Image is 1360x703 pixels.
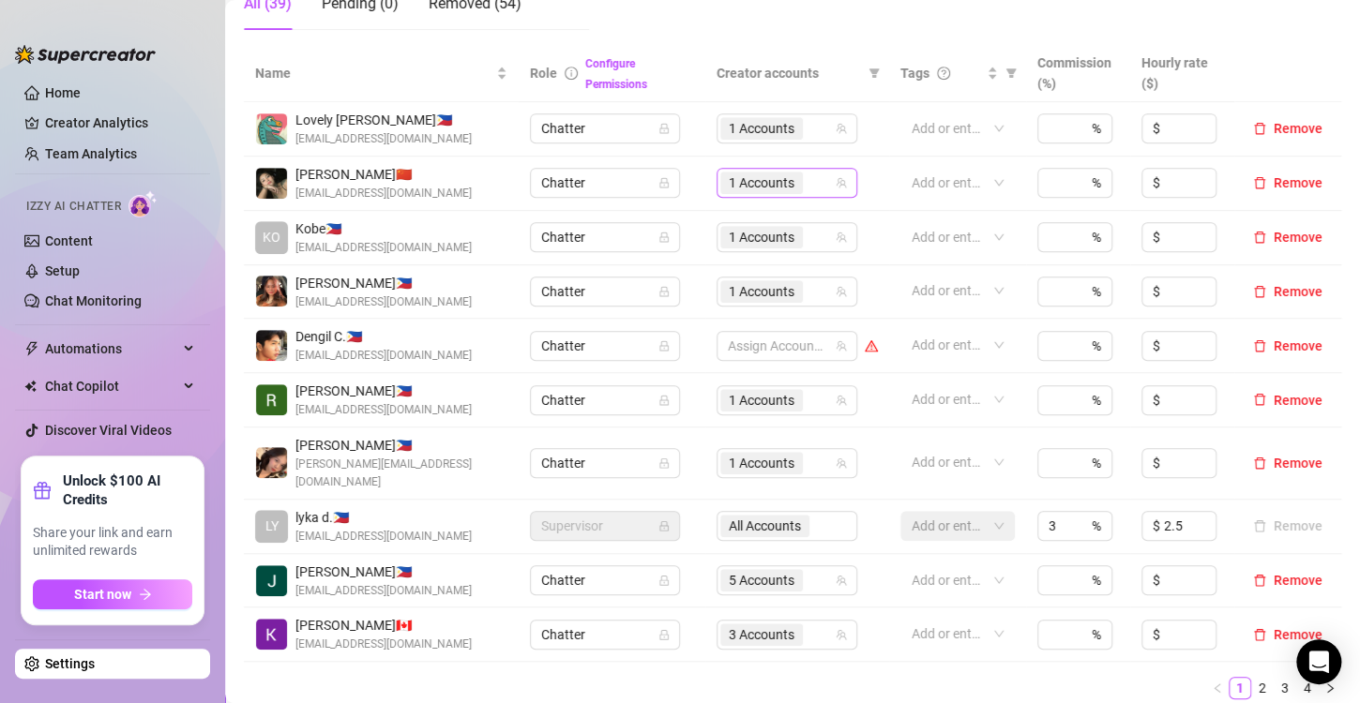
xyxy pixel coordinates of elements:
[244,45,519,102] th: Name
[1246,226,1330,248] button: Remove
[256,384,287,415] img: Riza Joy Barrera
[1253,393,1266,406] span: delete
[1206,677,1229,699] li: Previous Page
[1274,230,1322,245] span: Remove
[1026,45,1130,102] th: Commission (%)
[295,347,472,365] span: [EMAIL_ADDRESS][DOMAIN_NAME]
[1230,678,1250,698] a: 1
[45,656,95,671] a: Settings
[256,447,287,478] img: Joyce Valerio
[720,623,803,646] span: 3 Accounts
[255,63,492,83] span: Name
[1274,456,1322,471] span: Remove
[836,575,847,586] span: team
[541,223,669,251] span: Chatter
[729,281,794,302] span: 1 Accounts
[1296,677,1319,699] li: 4
[530,66,557,81] span: Role
[1246,172,1330,194] button: Remove
[1206,677,1229,699] button: left
[541,566,669,594] span: Chatter
[1251,677,1274,699] li: 2
[836,123,847,134] span: team
[45,423,172,438] a: Discover Viral Videos
[585,57,647,91] a: Configure Permissions
[541,621,669,649] span: Chatter
[1002,59,1020,87] span: filter
[256,330,287,361] img: Dengil Consigna
[658,286,670,297] span: lock
[1274,393,1322,408] span: Remove
[720,226,803,248] span: 1 Accounts
[256,168,287,199] img: Yvanne Pingol
[541,169,669,197] span: Chatter
[1297,678,1318,698] a: 4
[658,520,670,531] span: lock
[720,280,803,303] span: 1 Accounts
[836,340,847,351] span: team
[1253,339,1266,352] span: delete
[295,636,472,653] span: [EMAIL_ADDRESS][DOMAIN_NAME]
[729,172,794,193] span: 1 Accounts
[74,587,131,602] span: Start now
[729,624,794,645] span: 3 Accounts
[45,263,80,278] a: Setup
[45,108,195,138] a: Creator Analytics
[720,452,803,474] span: 1 Accounts
[836,629,847,640] span: team
[1246,280,1330,303] button: Remove
[720,172,803,194] span: 1 Accounts
[729,118,794,139] span: 1 Accounts
[658,575,670,586] span: lock
[658,395,670,406] span: lock
[658,457,670,469] span: lock
[24,341,39,356] span: thunderbolt
[1253,122,1266,135] span: delete
[1274,677,1296,699] li: 3
[295,435,507,456] span: [PERSON_NAME] 🇵🇭
[541,512,669,540] span: Supervisor
[658,340,670,351] span: lock
[658,177,670,188] span: lock
[295,239,472,257] span: [EMAIL_ADDRESS][DOMAIN_NAME]
[937,67,950,80] span: question-circle
[1252,678,1273,698] a: 2
[865,59,884,87] span: filter
[128,190,158,217] img: AI Chatter
[1246,569,1330,591] button: Remove
[45,293,142,308] a: Chat Monitoring
[256,619,287,650] img: Kristine Flores
[836,457,847,469] span: team
[1246,389,1330,411] button: Remove
[295,528,472,546] span: [EMAIL_ADDRESS][DOMAIN_NAME]
[1274,338,1322,353] span: Remove
[1253,231,1266,244] span: delete
[1319,677,1341,699] li: Next Page
[295,185,472,202] span: [EMAIL_ADDRESS][DOMAIN_NAME]
[1253,574,1266,587] span: delete
[541,449,669,477] span: Chatter
[1324,682,1336,694] span: right
[256,276,287,307] img: Aliyah Espiritu
[1274,121,1322,136] span: Remove
[139,588,152,601] span: arrow-right
[1229,677,1251,699] li: 1
[1275,678,1295,698] a: 3
[295,110,472,130] span: Lovely [PERSON_NAME] 🇵🇭
[26,198,121,216] span: Izzy AI Chatter
[836,395,847,406] span: team
[717,63,861,83] span: Creator accounts
[658,123,670,134] span: lock
[295,615,472,636] span: [PERSON_NAME] 🇨🇦
[295,273,472,293] span: [PERSON_NAME] 🇵🇭
[1005,67,1017,79] span: filter
[1253,176,1266,189] span: delete
[1253,285,1266,298] span: delete
[295,507,472,528] span: lyka d. 🇵🇭
[33,481,52,500] span: gift
[295,218,472,239] span: Kobe 🇵🇭
[658,232,670,243] span: lock
[1246,335,1330,357] button: Remove
[1246,452,1330,474] button: Remove
[541,332,669,360] span: Chatter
